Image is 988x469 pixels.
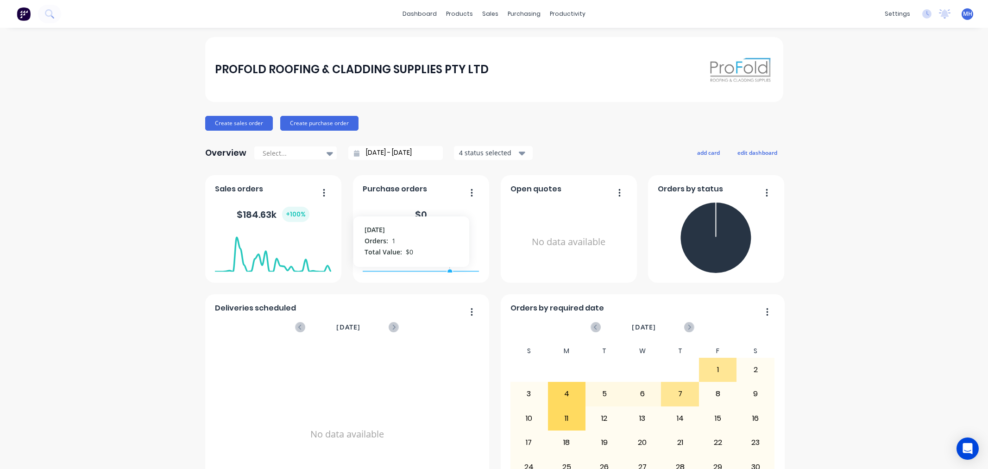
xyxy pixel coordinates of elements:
span: [DATE] [336,322,360,332]
img: PROFOLD ROOFING & CLADDING SUPPLIES PTY LTD [708,54,773,86]
div: W [623,344,661,358]
div: 2 [737,358,774,381]
div: 5 [586,382,623,406]
div: 10 [510,407,547,430]
button: Create purchase order [280,116,359,131]
button: 4 status selected [454,146,533,160]
div: 17 [510,431,547,454]
div: $ 184.63k [237,207,309,222]
span: Open quotes [510,184,561,195]
div: productivity [545,7,590,21]
button: edit dashboard [731,146,783,158]
div: 22 [699,431,736,454]
div: 3 [510,382,547,406]
div: 20 [624,431,661,454]
div: F [699,344,737,358]
div: 16 [737,407,774,430]
div: 6 [624,382,661,406]
div: T [585,344,623,358]
div: 4 [548,382,585,406]
div: M [548,344,586,358]
div: 15 [699,407,736,430]
div: 14 [661,407,699,430]
div: purchasing [503,7,545,21]
div: S [510,344,548,358]
button: Create sales order [205,116,273,131]
div: 8 [699,382,736,406]
div: T [661,344,699,358]
div: Open Intercom Messenger [957,437,979,460]
div: 19 [586,431,623,454]
div: sales [478,7,503,21]
a: dashboard [398,7,441,21]
div: 23 [737,431,774,454]
div: settings [880,7,915,21]
div: 11 [548,407,585,430]
img: Factory [17,7,31,21]
div: + 100 % [282,207,309,222]
div: products [441,7,478,21]
div: No data available [510,198,627,286]
div: 21 [661,431,699,454]
div: $ 0 [415,208,427,222]
span: MH [963,10,972,18]
span: [DATE] [632,322,656,332]
button: add card [691,146,726,158]
span: Orders by required date [510,303,604,314]
div: 1 [699,358,736,381]
div: 18 [548,431,585,454]
span: Purchase orders [363,184,427,195]
div: S [736,344,774,358]
div: 4 status selected [459,148,517,158]
div: Overview [205,144,246,162]
div: 13 [624,407,661,430]
div: 12 [586,407,623,430]
div: 7 [661,382,699,406]
div: 9 [737,382,774,406]
div: PROFOLD ROOFING & CLADDING SUPPLIES PTY LTD [215,60,489,79]
span: Orders by status [658,184,723,195]
span: Sales orders [215,184,263,195]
